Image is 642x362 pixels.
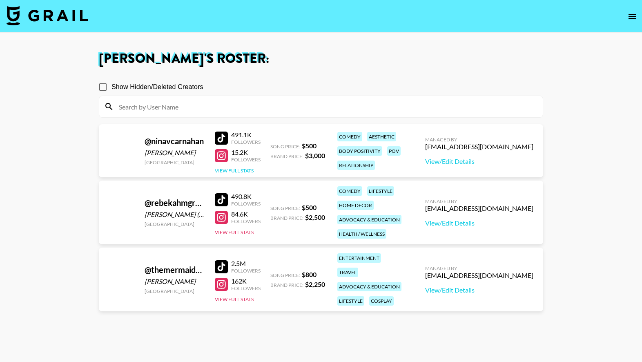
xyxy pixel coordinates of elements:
span: Song Price: [270,272,300,278]
strong: $ 3,000 [305,152,325,159]
button: open drawer [624,8,640,25]
div: @ ninavcarnahan [145,136,205,146]
div: body positivity [337,146,382,156]
div: health / wellness [337,229,386,239]
span: Song Price: [270,205,300,211]
div: 490.8K [231,192,261,201]
strong: $ 500 [302,142,317,150]
button: View Full Stats [215,168,254,174]
div: Managed By [425,265,533,271]
div: Managed By [425,198,533,204]
span: Show Hidden/Deleted Creators [111,82,203,92]
div: comedy [337,186,362,196]
div: advocacy & education [337,282,401,291]
div: @ rebekahmgregory [145,198,205,208]
div: Followers [231,268,261,274]
div: [PERSON_NAME] ([PERSON_NAME]) [145,210,205,219]
div: [EMAIL_ADDRESS][DOMAIN_NAME] [425,143,533,151]
div: advocacy & education [337,215,401,224]
strong: $ 500 [302,203,317,211]
button: View Full Stats [215,296,254,302]
div: Followers [231,218,261,224]
div: [GEOGRAPHIC_DATA] [145,159,205,165]
div: [EMAIL_ADDRESS][DOMAIN_NAME] [425,271,533,279]
div: cosplay [369,296,394,306]
div: entertainment [337,253,381,263]
div: 2.5M [231,259,261,268]
div: @ themermaidelle [145,265,205,275]
div: travel [337,268,358,277]
a: View/Edit Details [425,157,533,165]
div: 15.2K [231,148,261,156]
div: [PERSON_NAME] [145,149,205,157]
h1: [PERSON_NAME] 's Roster: [99,52,543,65]
span: Brand Price: [270,153,303,159]
button: View Full Stats [215,229,254,235]
strong: $ 800 [302,270,317,278]
a: View/Edit Details [425,219,533,227]
strong: $ 2,500 [305,213,325,221]
input: Search by User Name [114,100,538,113]
div: lifestyle [367,186,394,196]
div: [PERSON_NAME] [145,277,205,286]
div: Managed By [425,136,533,143]
div: 84.6K [231,210,261,218]
div: relationship [337,161,375,170]
div: [GEOGRAPHIC_DATA] [145,288,205,294]
div: 162K [231,277,261,285]
div: comedy [337,132,362,141]
div: [GEOGRAPHIC_DATA] [145,221,205,227]
div: pov [387,146,401,156]
div: home decor [337,201,374,210]
span: Brand Price: [270,215,303,221]
span: Song Price: [270,143,300,150]
a: View/Edit Details [425,286,533,294]
div: [EMAIL_ADDRESS][DOMAIN_NAME] [425,204,533,212]
div: Followers [231,285,261,291]
div: Followers [231,156,261,163]
strong: $ 2,250 [305,280,325,288]
div: 491.1K [231,131,261,139]
div: lifestyle [337,296,364,306]
img: Grail Talent [7,6,88,25]
div: Followers [231,139,261,145]
div: aesthetic [367,132,396,141]
div: Followers [231,201,261,207]
span: Brand Price: [270,282,303,288]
